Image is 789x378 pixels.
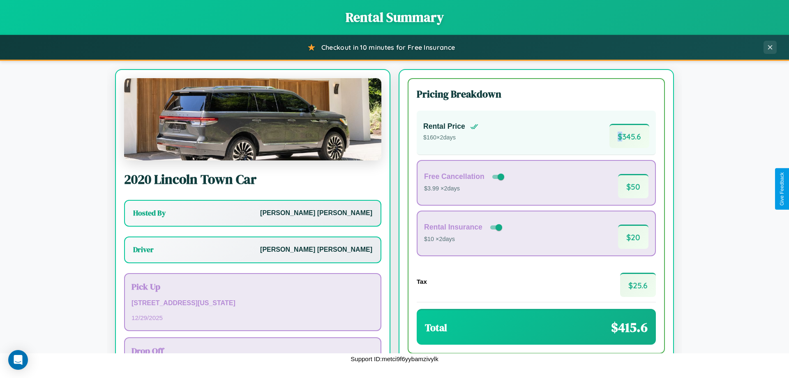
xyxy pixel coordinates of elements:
p: 12 / 29 / 2025 [131,312,374,323]
h3: Drop Off [131,345,374,357]
span: Checkout in 10 minutes for Free Insurance [321,43,455,51]
h3: Total [425,321,447,334]
p: $10 × 2 days [424,234,504,245]
p: [PERSON_NAME] [PERSON_NAME] [260,244,372,256]
img: Lincoln Town Car [124,78,381,160]
h3: Pick Up [131,281,374,292]
h4: Tax [417,278,427,285]
p: $3.99 × 2 days [424,183,506,194]
p: [PERSON_NAME] [PERSON_NAME] [260,207,372,219]
h3: Hosted By [133,208,166,218]
span: $ 50 [618,174,648,198]
p: Support ID: metci9f6yybamzivylk [351,353,438,364]
h1: Rental Summary [8,8,781,26]
span: $ 25.6 [620,273,656,297]
span: $ 20 [618,225,648,249]
h2: 2020 Lincoln Town Car [124,170,381,188]
span: $ 345.6 [609,124,649,148]
div: Open Intercom Messenger [8,350,28,370]
span: $ 415.6 [611,318,648,336]
div: Give Feedback [779,172,785,206]
h3: Driver [133,245,154,255]
p: [STREET_ADDRESS][US_STATE] [131,297,374,309]
h4: Free Cancellation [424,172,484,181]
h4: Rental Price [423,122,465,131]
h3: Pricing Breakdown [417,87,656,101]
p: $ 160 × 2 days [423,132,478,143]
h4: Rental Insurance [424,223,482,232]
